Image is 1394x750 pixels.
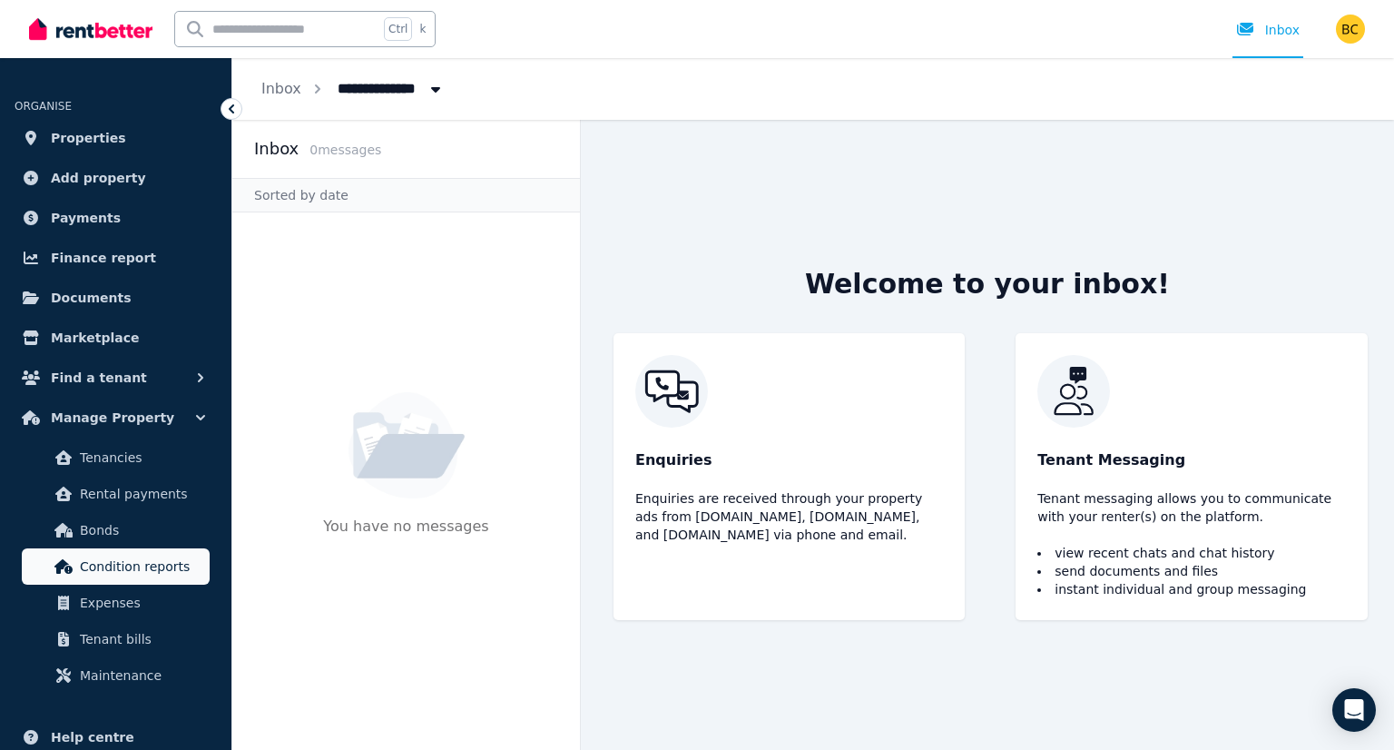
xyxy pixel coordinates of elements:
[22,512,210,548] a: Bonds
[15,400,217,436] button: Manage Property
[1037,449,1185,471] span: Tenant Messaging
[15,240,217,276] a: Finance report
[80,628,202,650] span: Tenant bills
[22,657,210,694] a: Maintenance
[22,439,210,476] a: Tenancies
[384,17,412,41] span: Ctrl
[419,22,426,36] span: k
[80,483,202,505] span: Rental payments
[51,167,146,189] span: Add property
[80,556,202,577] span: Condition reports
[635,489,943,544] p: Enquiries are received through your property ads from [DOMAIN_NAME], [DOMAIN_NAME], and [DOMAIN_N...
[232,58,474,120] nav: Breadcrumb
[51,127,126,149] span: Properties
[1037,489,1345,526] p: Tenant messaging allows you to communicate with your renter(s) on the platform.
[1332,688,1376,732] div: Open Intercom Messenger
[80,519,202,541] span: Bonds
[805,268,1170,301] h2: Welcome to your inbox!
[635,355,943,428] img: RentBetter Inbox
[635,449,943,471] p: Enquiries
[22,621,210,657] a: Tenant bills
[261,80,301,97] a: Inbox
[15,280,217,316] a: Documents
[1236,21,1300,39] div: Inbox
[15,360,217,396] button: Find a tenant
[348,392,465,499] img: No Message Available
[51,407,174,429] span: Manage Property
[51,207,121,229] span: Payments
[22,476,210,512] a: Rental payments
[51,367,147,389] span: Find a tenant
[80,592,202,614] span: Expenses
[1037,562,1345,580] li: send documents and files
[51,287,132,309] span: Documents
[22,585,210,621] a: Expenses
[51,327,139,349] span: Marketplace
[15,320,217,356] a: Marketplace
[15,160,217,196] a: Add property
[51,247,156,269] span: Finance report
[323,516,488,570] p: You have no messages
[1336,15,1365,44] img: Bryce Clarke
[80,665,202,686] span: Maintenance
[1037,580,1345,598] li: instant individual and group messaging
[15,200,217,236] a: Payments
[1037,355,1345,428] img: RentBetter Inbox
[309,143,381,157] span: 0 message s
[1037,544,1345,562] li: view recent chats and chat history
[22,548,210,585] a: Condition reports
[254,136,299,162] h2: Inbox
[29,15,152,43] img: RentBetter
[80,447,202,469] span: Tenancies
[15,120,217,156] a: Properties
[15,100,72,113] span: ORGANISE
[232,178,580,212] div: Sorted by date
[51,726,134,748] span: Help centre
